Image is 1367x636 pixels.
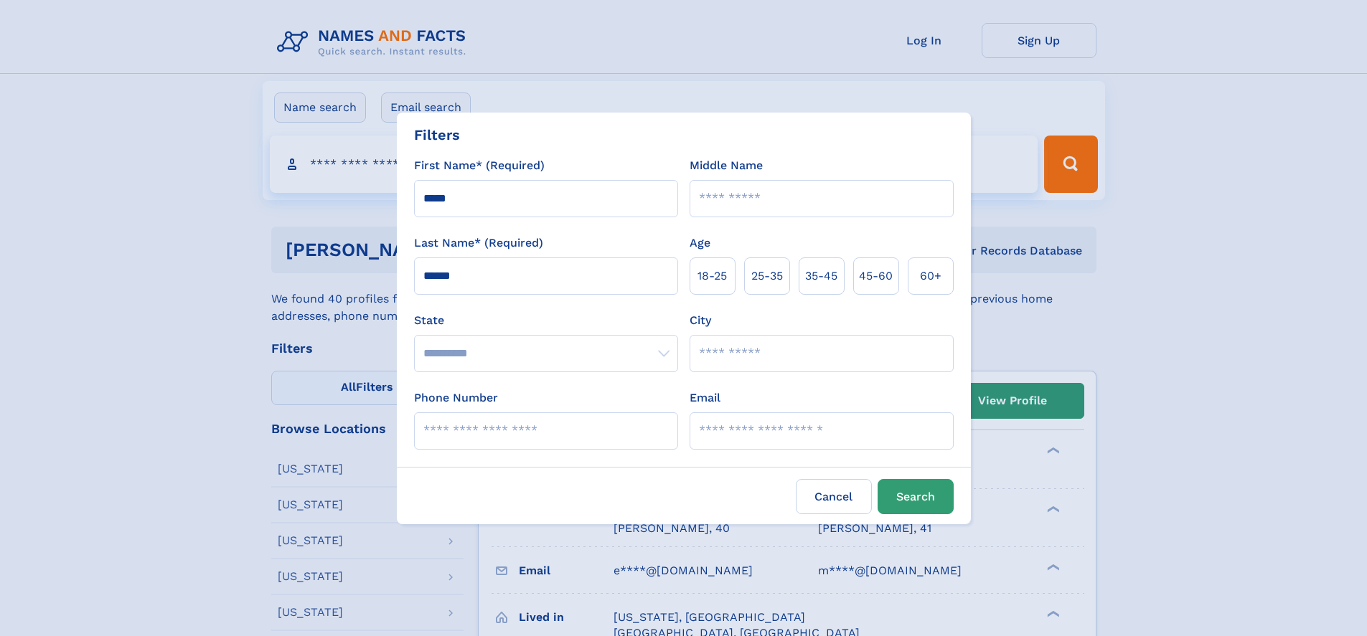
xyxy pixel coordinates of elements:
[690,312,711,329] label: City
[859,267,893,285] span: 45‑60
[805,267,837,285] span: 35‑45
[796,479,872,514] label: Cancel
[697,267,727,285] span: 18‑25
[878,479,954,514] button: Search
[690,157,763,174] label: Middle Name
[690,389,720,407] label: Email
[751,267,783,285] span: 25‑35
[414,389,498,407] label: Phone Number
[414,312,678,329] label: State
[414,157,545,174] label: First Name* (Required)
[414,124,460,146] div: Filters
[920,267,941,285] span: 60+
[690,234,710,252] label: Age
[414,234,543,252] label: Last Name* (Required)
